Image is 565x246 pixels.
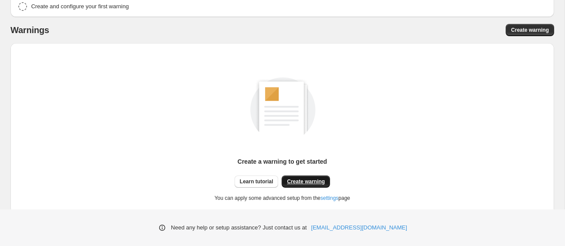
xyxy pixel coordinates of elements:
h4: Create and configure your first warning [31,2,129,11]
a: Create warning [506,24,554,36]
a: Learn tutorial [235,175,279,188]
span: Create warning [511,27,549,34]
a: settings [320,195,338,201]
h2: Warnings [10,25,49,35]
p: Create a warning to get started [238,157,327,166]
a: [EMAIL_ADDRESS][DOMAIN_NAME] [311,223,407,232]
a: Create warning [282,175,330,188]
p: You can apply some advanced setup from the page [214,195,350,202]
span: Create warning [287,178,325,185]
span: Learn tutorial [240,178,273,185]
